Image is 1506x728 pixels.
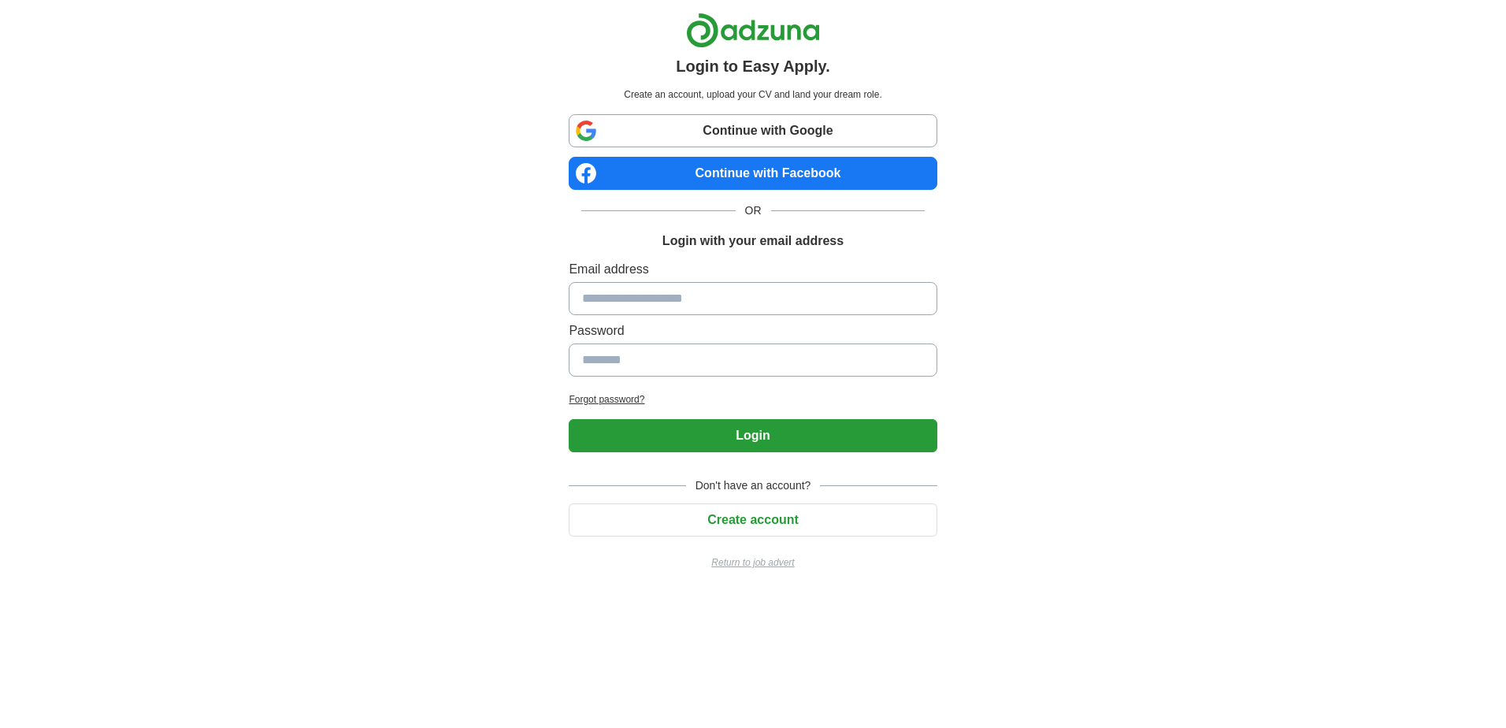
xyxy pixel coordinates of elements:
label: Password [569,321,937,340]
a: Continue with Facebook [569,157,937,190]
h1: Login to Easy Apply. [676,54,830,78]
a: Forgot password? [569,392,937,407]
span: OR [736,202,771,219]
img: Adzuna logo [686,13,820,48]
p: Create an account, upload your CV and land your dream role. [572,87,933,102]
label: Email address [569,260,937,279]
a: Create account [569,513,937,526]
a: Continue with Google [569,114,937,147]
span: Don't have an account? [686,477,821,494]
h1: Login with your email address [662,232,844,251]
a: Return to job advert [569,555,937,570]
button: Create account [569,503,937,537]
button: Login [569,419,937,452]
